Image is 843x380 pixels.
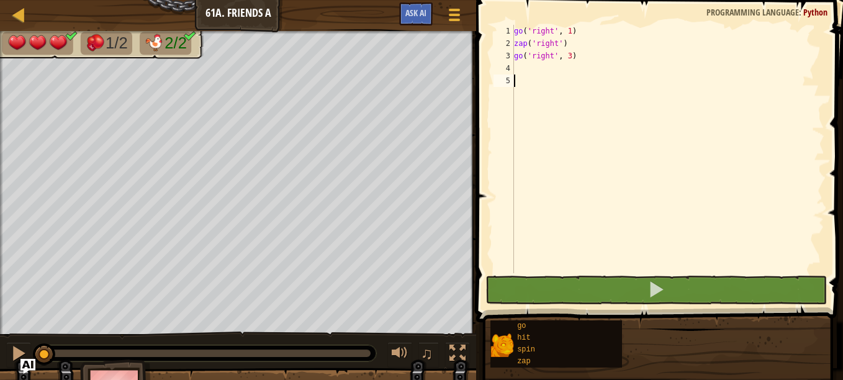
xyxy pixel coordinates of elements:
[494,75,514,87] div: 5
[439,2,470,32] button: Show game menu
[2,32,73,55] li: Your hero must survive.
[494,37,514,50] div: 2
[405,7,426,19] span: Ask AI
[165,34,187,52] span: 2/2
[803,6,827,18] span: Python
[494,50,514,62] div: 3
[399,2,433,25] button: Ask AI
[140,32,191,55] li: Humans must survive.
[485,276,827,304] button: Shift+Enter: Run current code.
[517,357,531,366] span: zap
[445,342,470,368] button: Toggle fullscreen
[421,344,433,363] span: ♫
[517,322,526,330] span: go
[6,342,31,368] button: Ctrl + P: Pause
[20,359,35,374] button: Ask AI
[418,342,440,368] button: ♫
[490,333,514,357] img: portrait.png
[494,25,514,37] div: 1
[799,6,803,18] span: :
[387,342,412,368] button: Adjust volume
[106,34,128,52] span: 1/2
[81,32,132,55] li: Defeat the enemies.
[517,333,531,342] span: hit
[517,345,535,354] span: spin
[494,62,514,75] div: 4
[706,6,799,18] span: Programming language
